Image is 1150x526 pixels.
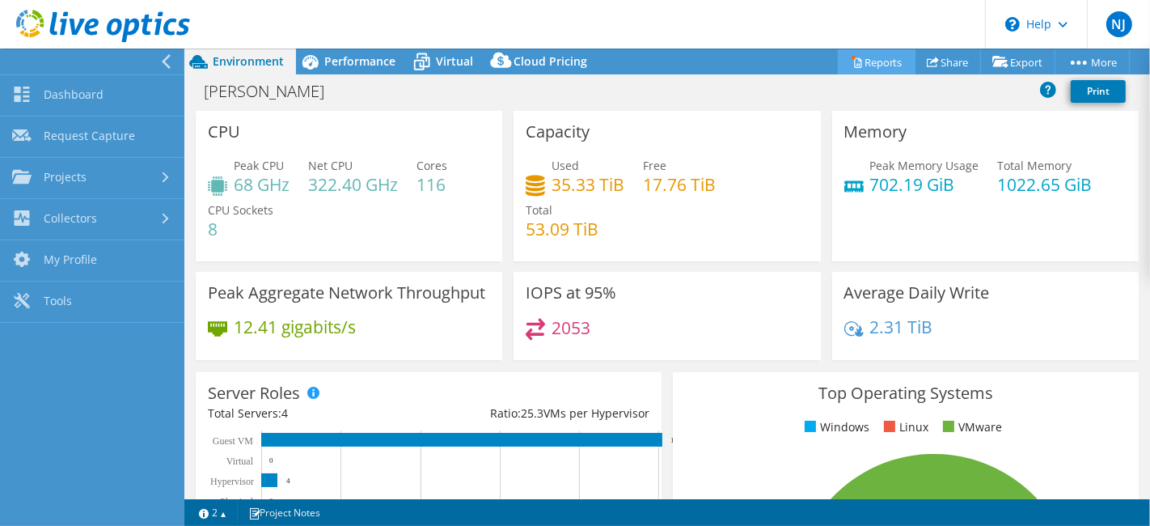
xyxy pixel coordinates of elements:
[188,503,238,523] a: 2
[234,318,356,336] h4: 12.41 gigabits/s
[514,53,587,69] span: Cloud Pricing
[870,176,979,193] h4: 702.19 GiB
[208,384,300,402] h3: Server Roles
[308,158,353,173] span: Net CPU
[685,384,1127,402] h3: Top Operating Systems
[281,405,288,421] span: 4
[234,176,290,193] h4: 68 GHz
[552,319,590,337] h4: 2053
[998,176,1093,193] h4: 1022.65 GiB
[998,158,1072,173] span: Total Memory
[526,202,552,218] span: Total
[526,284,616,302] h3: IOPS at 95%
[213,435,253,447] text: Guest VM
[208,284,485,302] h3: Peak Aggregate Network Throughput
[269,456,273,464] text: 0
[801,418,869,436] li: Windows
[844,123,907,141] h3: Memory
[416,158,447,173] span: Cores
[552,158,579,173] span: Used
[324,53,395,69] span: Performance
[643,158,666,173] span: Free
[208,202,273,218] span: CPU Sockets
[197,83,349,100] h1: [PERSON_NAME]
[308,176,398,193] h4: 322.40 GHz
[436,53,473,69] span: Virtual
[643,176,716,193] h4: 17.76 TiB
[1005,17,1020,32] svg: \n
[980,49,1055,74] a: Export
[521,405,543,421] span: 25.3
[208,220,273,238] h4: 8
[870,158,979,173] span: Peak Memory Usage
[844,284,990,302] h3: Average Daily Write
[526,123,590,141] h3: Capacity
[208,123,240,141] h3: CPU
[1106,11,1132,37] span: NJ
[269,497,273,505] text: 0
[838,49,915,74] a: Reports
[210,476,254,487] text: Hypervisor
[526,220,598,238] h4: 53.09 TiB
[880,418,928,436] li: Linux
[226,456,254,467] text: Virtual
[234,158,284,173] span: Peak CPU
[213,53,284,69] span: Environment
[1055,49,1130,74] a: More
[208,405,429,422] div: Total Servers:
[416,176,447,193] h4: 116
[237,503,332,523] a: Project Notes
[1071,80,1126,103] a: Print
[286,477,290,485] text: 4
[870,318,933,336] h4: 2.31 TiB
[552,176,624,193] h4: 35.33 TiB
[220,496,253,507] text: Physical
[915,49,981,74] a: Share
[429,405,649,422] div: Ratio: VMs per Hypervisor
[939,418,1002,436] li: VMware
